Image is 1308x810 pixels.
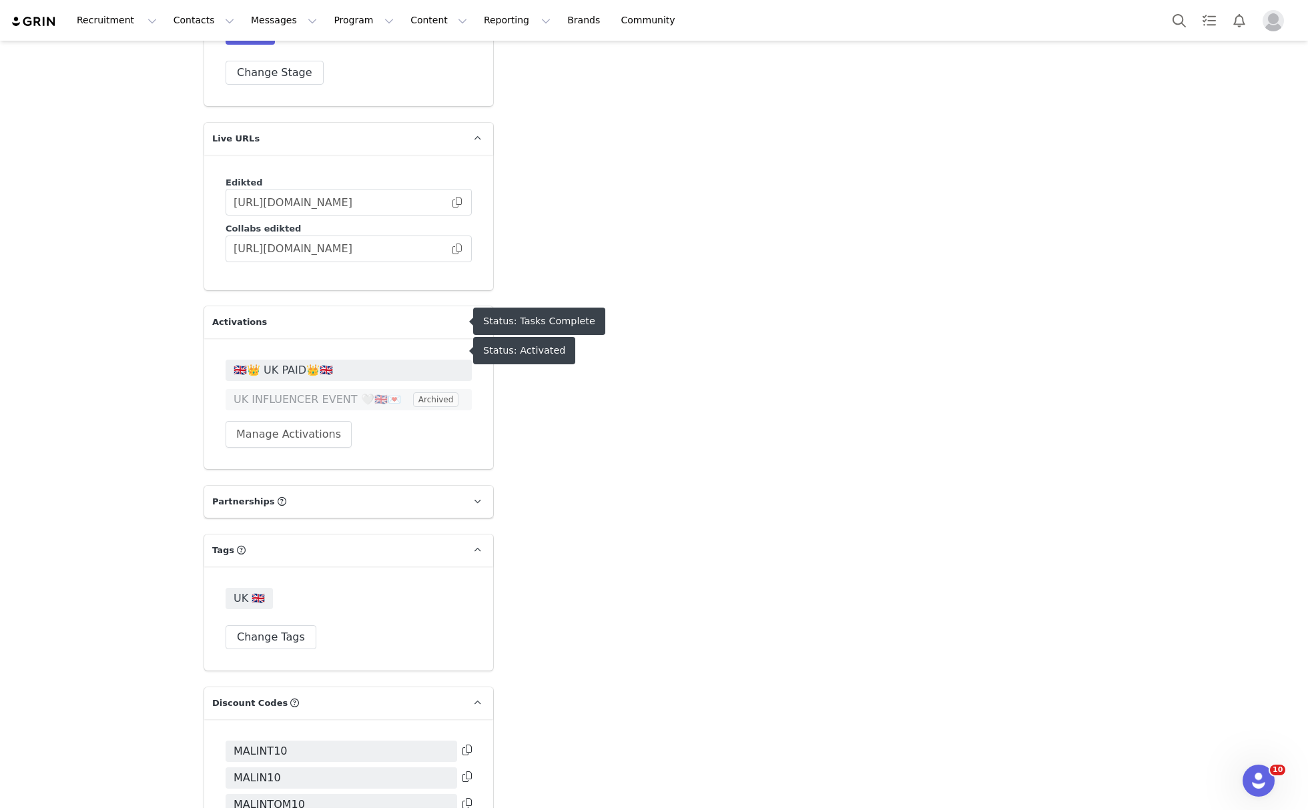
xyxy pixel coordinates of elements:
[234,743,287,759] span: MALINT10
[476,5,559,35] button: Reporting
[234,392,410,408] span: UK INFLUENCER EVENT 🤍🇬🇧💌
[212,495,275,508] span: Partnerships
[483,316,595,327] div: Status: Tasks Complete
[226,177,263,187] span: Edikted
[226,625,316,649] button: Change Tags
[1243,765,1275,797] iframe: Intercom live chat
[212,316,267,329] span: Activations
[226,61,324,85] button: Change Stage
[226,588,273,609] span: UK 🇬🇧
[226,224,301,234] span: Collabs edikted
[1225,5,1254,35] button: Notifications
[1195,5,1224,35] a: Tasks
[243,5,325,35] button: Messages
[226,421,352,448] button: Manage Activations
[69,5,165,35] button: Recruitment
[212,132,260,145] span: Live URLs
[1165,5,1194,35] button: Search
[11,15,57,28] img: grin logo
[166,5,242,35] button: Contacts
[413,392,459,407] span: Archived
[1263,10,1284,31] img: placeholder-profile.jpg
[613,5,689,35] a: Community
[212,697,288,710] span: Discount Codes
[234,362,464,378] span: 🇬🇧👑 UK PAID👑🇬🇧
[1255,10,1297,31] button: Profile
[1270,765,1285,775] span: 10
[483,345,565,356] div: Status: Activated
[212,544,234,557] span: Tags
[234,770,281,786] span: MALIN10
[559,5,612,35] a: Brands
[402,5,475,35] button: Content
[326,5,402,35] button: Program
